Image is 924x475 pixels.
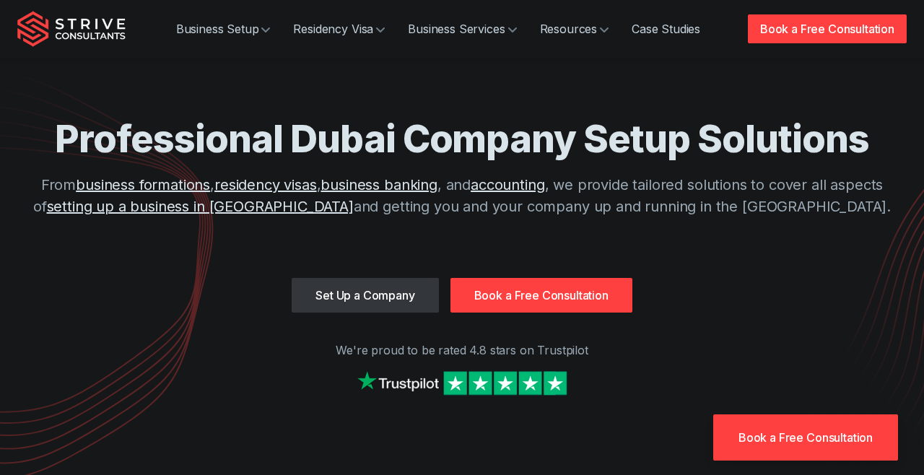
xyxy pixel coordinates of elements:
a: Book a Free Consultation [713,414,898,461]
img: Strive Consultants [17,11,126,47]
a: Business Services [396,14,528,43]
p: We're proud to be rated 4.8 stars on Trustpilot [17,341,907,359]
a: setting up a business in [GEOGRAPHIC_DATA] [47,198,354,215]
img: Strive on Trustpilot [354,367,570,398]
p: From , , , and , we provide tailored solutions to cover all aspects of and getting you and your c... [17,174,907,217]
a: Book a Free Consultation [450,278,632,313]
a: Set Up a Company [292,278,438,313]
a: Case Studies [620,14,712,43]
a: business banking [321,176,437,193]
h1: Professional Dubai Company Setup Solutions [17,116,907,162]
a: Resources [528,14,621,43]
a: Business Setup [165,14,282,43]
a: business formations [76,176,210,193]
a: residency visas [214,176,317,193]
a: accounting [471,176,544,193]
a: Book a Free Consultation [748,14,907,43]
a: Residency Visa [282,14,396,43]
